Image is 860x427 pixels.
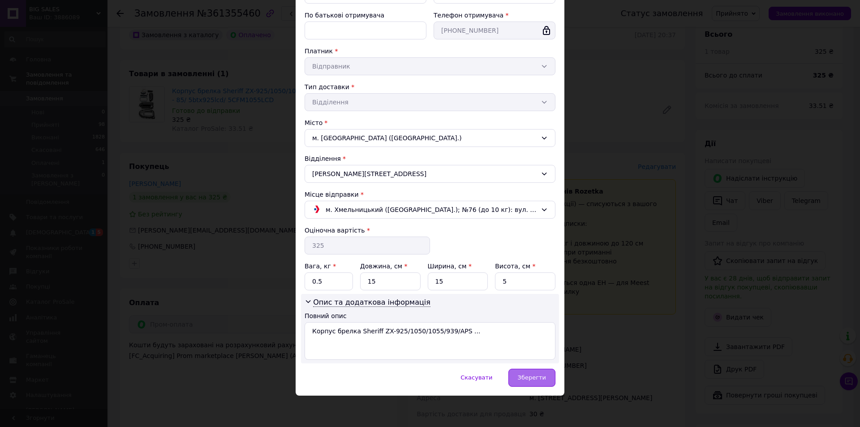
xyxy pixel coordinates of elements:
label: Ширина, см [428,263,472,270]
label: Вага, кг [305,263,336,270]
label: Оціночна вартість [305,227,365,234]
label: Висота, см [495,263,535,270]
span: Зберегти [518,374,546,381]
div: Платник [305,47,555,56]
span: Скасувати [460,374,492,381]
label: По батькові отримувача [305,12,384,19]
span: м. Хмельницький ([GEOGRAPHIC_DATA].); №76 (до 10 кг): вул. Романа [STREET_ADDRESS][PERSON_NAME], ... [326,205,537,215]
textarea: Корпус брелка Sheriff ZX-925/1050/1055/939/APS ... [305,322,555,360]
input: +380 [434,22,555,39]
div: Місце відправки [305,190,555,199]
div: Відділення [305,154,555,163]
label: Повний опис [305,312,347,319]
label: Телефон отримувача [434,12,503,19]
label: Довжина, см [360,263,408,270]
div: м. [GEOGRAPHIC_DATA] ([GEOGRAPHIC_DATA].) [305,129,555,147]
div: Тип доставки [305,82,555,91]
div: [PERSON_NAME][STREET_ADDRESS] [305,165,555,183]
div: Місто [305,118,555,127]
span: Опис та додаткова інформація [313,298,430,307]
